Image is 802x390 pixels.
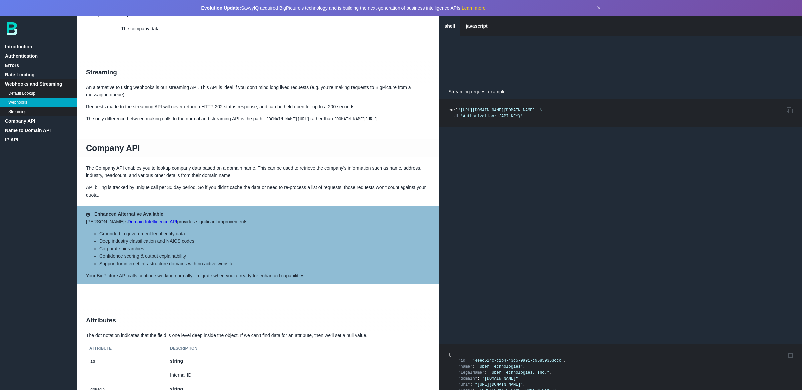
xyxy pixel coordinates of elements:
th: Description [167,344,363,354]
td: Internal ID [167,368,363,382]
p: API billing is tracked by unique call per 30 day period. So if you didn't cache the data or need ... [77,184,439,199]
span: "4eec624c-c1b4-43c5-9a91-c96859353ccc" [473,358,564,363]
span: "id" [458,358,468,363]
h1: Company API [77,139,439,157]
span: : [477,376,480,381]
aside: [PERSON_NAME]'s provides significant improvements: Your BigPicture API calls continue working nor... [77,206,439,284]
span: , [518,376,520,381]
strong: object [121,12,135,17]
span: "url" [458,382,470,387]
li: Grounded in government legal entity data [99,230,430,237]
span: , [523,382,525,387]
span: '[URL][DOMAIN_NAME][DOMAIN_NAME]' [458,108,537,113]
img: bp-logo-B-teal.svg [7,22,17,35]
span: "[URL][DOMAIN_NAME]" [475,382,523,387]
h2: Attributes [77,309,439,332]
a: shell [439,16,461,36]
p: The only difference between making calls to the normal and streaming API is the path - rather than . [77,115,439,122]
code: [DOMAIN_NAME][URL] [333,116,378,123]
a: Domain Intelligence API [128,219,177,224]
code: curl [449,108,542,119]
p: The dot notation indicates that the field is one level deep inside the object. If we can’t find d... [77,332,439,339]
code: [DOMAIN_NAME][URL] [265,116,310,123]
a: Learn more [462,5,486,11]
code: id [89,358,96,365]
span: "Uber Technologies" [477,364,523,369]
span: 'Authorization: {API_KEY}' [461,114,523,119]
span: "[DOMAIN_NAME]" [482,376,518,381]
th: Attribute [86,344,167,354]
p: Requests made to the streaming API will never return a HTTP 202 status response, and can be held ... [77,103,439,110]
span: "name" [458,364,472,369]
li: Corporate hierarchies [99,245,430,252]
span: , [549,370,552,375]
strong: string [170,358,183,364]
span: "domain" [458,376,477,381]
span: "Uber Technologies, Inc." [489,370,549,375]
span: : [473,364,475,369]
span: \ [540,108,542,113]
td: The company data [118,22,253,36]
strong: Evolution Update: [201,5,241,11]
p: An alternative to using webhooks is our streaming API. This API is ideal if you don’t mind long l... [77,84,439,98]
span: : [485,370,487,375]
span: -H [453,114,458,119]
li: Confidence scoring & output explainability [99,252,430,260]
span: { [449,352,451,357]
li: Support for internet infrastructure domains with no active website [99,260,430,267]
button: Dismiss announcement [597,4,601,12]
span: , [564,358,566,363]
a: javascript [460,16,493,36]
span: , [523,364,525,369]
span: : [470,382,472,387]
span: : [468,358,470,363]
strong: Enhanced Alternative Available [94,211,163,217]
span: "legalName" [458,370,484,375]
p: The Company API enables you to lookup company data based on a domain name. This can be used to re... [77,164,439,179]
li: Deep industry classification and NAICS codes [99,237,430,245]
span: SavvyIQ acquired BigPicture's technology and is building the next-generation of business intellig... [201,5,486,11]
h2: Streaming [77,61,439,84]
